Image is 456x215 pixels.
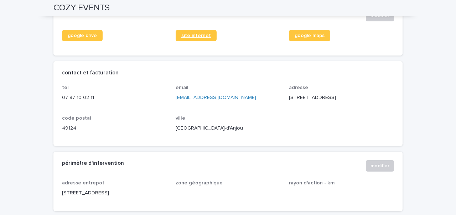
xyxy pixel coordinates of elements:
[53,3,110,13] h2: COZY EVENTS
[176,85,188,90] span: email
[176,95,256,100] a: [EMAIL_ADDRESS][DOMAIN_NAME]
[62,94,167,101] p: 07 87 10 02 11
[289,189,394,197] p: -
[68,33,97,38] span: google drive
[289,94,394,101] p: [STREET_ADDRESS]
[62,85,69,90] span: tel
[62,116,91,121] span: code postal
[176,125,281,132] p: [GEOGRAPHIC_DATA]-d'Anjou
[289,180,335,185] span: rayon d'action - km
[181,33,211,38] span: site internet
[176,189,281,197] p: -
[370,162,389,169] span: modifier
[62,180,104,185] span: adresse entrepot
[289,30,330,41] a: google maps
[289,85,308,90] span: adresse
[62,125,167,132] p: 49124
[62,30,103,41] a: google drive
[366,160,394,172] button: modifier
[176,116,185,121] span: ville
[176,180,223,185] span: zone géographique
[62,189,167,197] p: [STREET_ADDRESS]
[62,160,124,167] h2: périmètre d'intervention
[176,30,217,41] a: site internet
[62,70,119,76] h2: contact et facturation
[295,33,325,38] span: google maps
